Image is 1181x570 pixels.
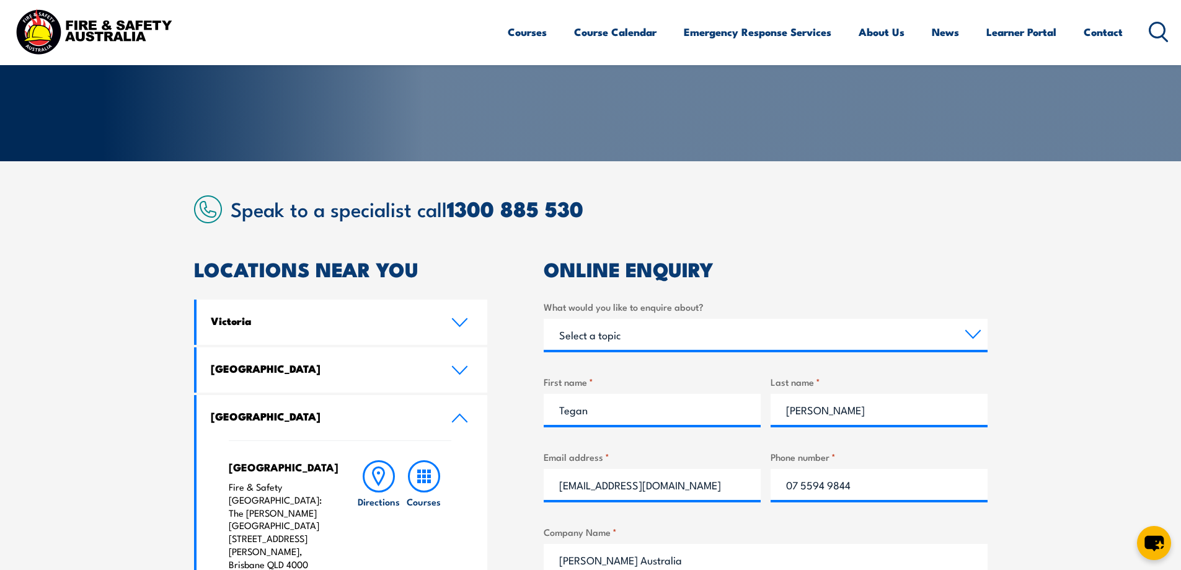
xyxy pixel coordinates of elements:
[211,314,433,327] h4: Victoria
[231,197,988,220] h2: Speak to a specialist call
[197,395,488,440] a: [GEOGRAPHIC_DATA]
[544,450,761,464] label: Email address
[358,495,400,508] h6: Directions
[574,16,657,48] a: Course Calendar
[229,460,332,474] h4: [GEOGRAPHIC_DATA]
[771,375,988,389] label: Last name
[544,525,988,539] label: Company Name
[1137,526,1171,560] button: chat-button
[544,375,761,389] label: First name
[859,16,905,48] a: About Us
[544,300,988,314] label: What would you like to enquire about?
[508,16,547,48] a: Courses
[211,362,433,375] h4: [GEOGRAPHIC_DATA]
[544,260,988,277] h2: ONLINE ENQUIRY
[684,16,831,48] a: Emergency Response Services
[194,260,488,277] h2: LOCATIONS NEAR YOU
[447,192,583,225] a: 1300 885 530
[1084,16,1123,48] a: Contact
[197,300,488,345] a: Victoria
[771,450,988,464] label: Phone number
[211,409,433,423] h4: [GEOGRAPHIC_DATA]
[197,347,488,393] a: [GEOGRAPHIC_DATA]
[932,16,959,48] a: News
[407,495,441,508] h6: Courses
[986,16,1056,48] a: Learner Portal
